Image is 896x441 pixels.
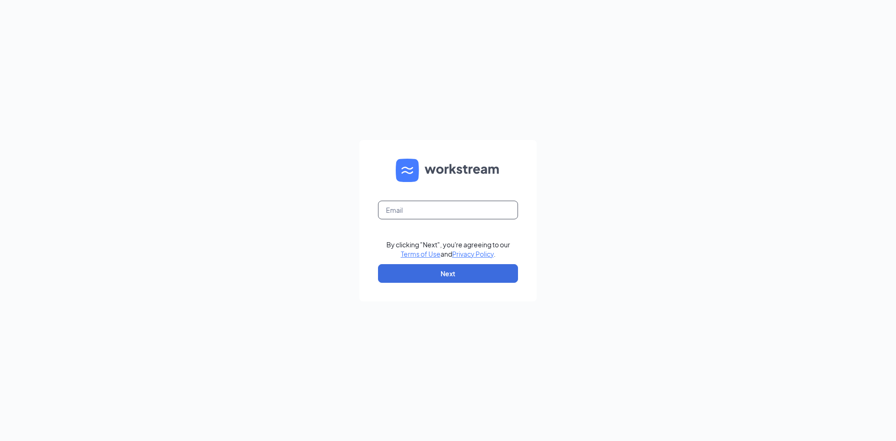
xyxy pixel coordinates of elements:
[452,250,494,258] a: Privacy Policy
[396,159,500,182] img: WS logo and Workstream text
[378,264,518,283] button: Next
[386,240,510,259] div: By clicking "Next", you're agreeing to our and .
[378,201,518,219] input: Email
[401,250,441,258] a: Terms of Use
